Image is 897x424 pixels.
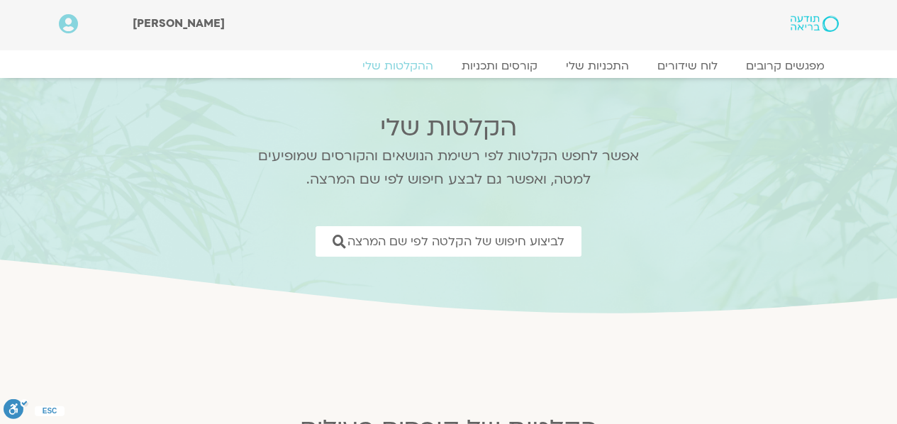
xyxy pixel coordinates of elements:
[552,59,643,73] a: התכניות שלי
[59,59,839,73] nav: Menu
[643,59,732,73] a: לוח שידורים
[732,59,839,73] a: מפגשים קרובים
[447,59,552,73] a: קורסים ותכניות
[347,235,564,248] span: לביצוע חיפוש של הקלטה לפי שם המרצה
[240,145,658,191] p: אפשר לחפש הקלטות לפי רשימת הנושאים והקורסים שמופיעים למטה, ואפשר גם לבצע חיפוש לפי שם המרצה.
[240,113,658,142] h2: הקלטות שלי
[316,226,581,257] a: לביצוע חיפוש של הקלטה לפי שם המרצה
[133,16,225,31] span: [PERSON_NAME]
[348,59,447,73] a: ההקלטות שלי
